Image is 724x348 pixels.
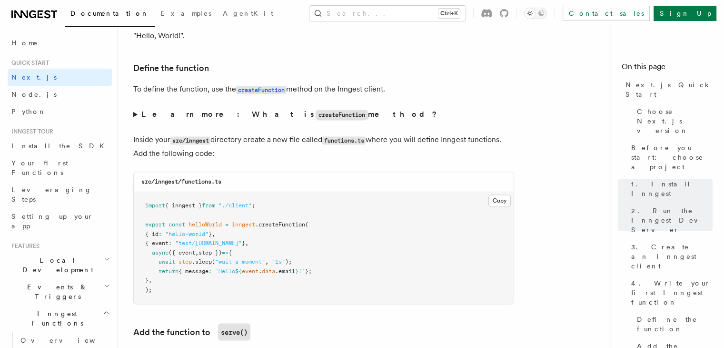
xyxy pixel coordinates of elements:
span: step }) [198,249,222,256]
span: }; [305,267,312,274]
span: "wait-a-moment" [215,258,265,265]
a: Home [8,34,112,51]
span: => [222,249,228,256]
span: ({ event [169,249,195,256]
a: Add the function toserve() [133,323,250,340]
span: Inngest tour [8,128,53,135]
span: : [169,239,172,246]
a: 3. Create an Inngest client [627,238,713,275]
button: Copy [488,194,511,207]
span: Choose Next.js version [637,107,713,135]
span: Inngest Functions [8,309,103,328]
a: 4. Write your first Inngest function [627,275,713,311]
a: Next.js [8,69,112,86]
span: { inngest } [165,202,202,209]
a: 1. Install Inngest [627,175,713,202]
a: Documentation [65,3,155,27]
span: { message [179,267,208,274]
a: createFunction [236,84,286,93]
span: ( [305,221,308,227]
span: { [228,249,232,256]
span: ( [212,258,215,265]
a: Node.js [8,86,112,103]
span: } [242,239,245,246]
code: functions.ts [322,136,366,144]
a: Define the function [133,61,209,75]
span: . [258,267,262,274]
span: "./client" [218,202,252,209]
a: Python [8,103,112,120]
span: Define the function [637,315,713,334]
span: Home [11,38,38,48]
span: , [212,230,215,237]
a: Define the function [633,311,713,338]
span: .email [275,267,295,274]
span: , [245,239,248,246]
span: helloWorld [188,221,222,227]
p: Inside your directory create a new file called where you will define Inngest functions. Add the f... [133,133,514,160]
span: ); [285,258,292,265]
span: Node.js [11,91,57,98]
span: Next.js Quick Start [625,80,713,99]
span: Before you start: choose a project [631,143,713,172]
span: event [242,267,258,274]
h4: On this page [622,61,713,76]
kbd: Ctrl+K [438,9,460,18]
code: createFunction [316,110,368,120]
span: `Hello [215,267,235,274]
p: To define the function, use the method on the Inngest client. [133,82,514,96]
a: Contact sales [563,6,650,21]
button: Search...Ctrl+K [309,6,466,21]
a: Sign Up [654,6,716,21]
span: return [159,267,179,274]
span: 3. Create an Inngest client [631,242,713,271]
span: const [169,221,185,227]
span: , [149,276,152,283]
span: await [159,258,175,265]
a: Leveraging Steps [8,181,112,208]
a: Install the SDK [8,137,112,154]
summary: Learn more: What iscreateFunctionmethod? [133,108,514,122]
code: serve() [218,323,250,340]
span: = [225,221,228,227]
span: .createFunction [255,221,305,227]
code: src/inngest/functions.ts [141,178,221,185]
span: Install the SDK [11,142,110,150]
span: Python [11,108,46,115]
span: "hello-world" [165,230,208,237]
span: 4. Write your first Inngest function [631,278,713,307]
a: Setting up your app [8,208,112,235]
a: Examples [155,3,217,26]
span: Your first Functions [11,159,68,176]
span: AgentKit [223,10,273,17]
a: Your first Functions [8,154,112,181]
span: data [262,267,275,274]
span: Overview [20,337,119,344]
span: , [265,258,268,265]
span: inngest [232,221,255,227]
span: Leveraging Steps [11,186,92,203]
button: Toggle dark mode [524,8,547,19]
span: { event [145,239,169,246]
span: } [208,230,212,237]
span: Quick start [8,59,49,67]
button: Inngest Functions [8,305,112,332]
span: 1. Install Inngest [631,179,713,198]
button: Events & Triggers [8,278,112,305]
a: Choose Next.js version [633,103,713,139]
span: from [202,202,215,209]
span: Next.js [11,73,57,81]
span: : [208,267,212,274]
span: ); [145,286,152,293]
span: } [145,276,149,283]
a: 2. Run the Inngest Dev Server [627,202,713,238]
span: Local Development [8,256,104,275]
span: !` [298,267,305,274]
span: : [159,230,162,237]
span: ; [252,202,255,209]
span: async [152,249,169,256]
span: step [179,258,192,265]
strong: Learn more: What is method? [141,110,439,119]
span: ${ [235,267,242,274]
span: .sleep [192,258,212,265]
